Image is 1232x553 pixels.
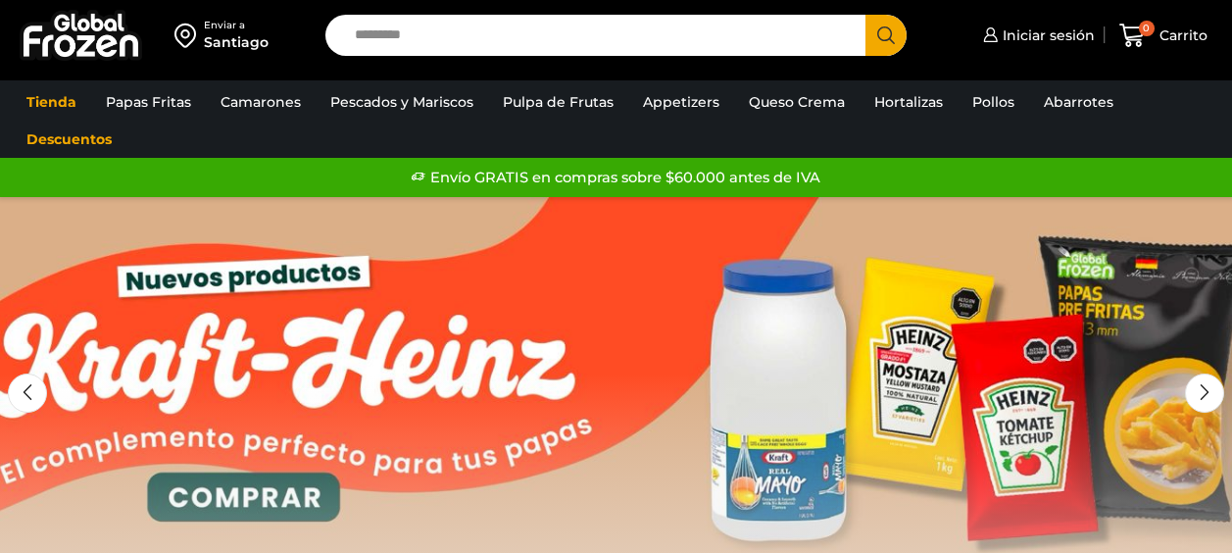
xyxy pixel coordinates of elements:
div: Enviar a [204,19,269,32]
a: Tienda [17,83,86,121]
span: 0 [1139,21,1155,36]
button: Search button [865,15,907,56]
a: 0 Carrito [1114,13,1212,59]
a: Pollos [962,83,1024,121]
a: Pulpa de Frutas [493,83,623,121]
span: Carrito [1155,25,1207,45]
a: Papas Fritas [96,83,201,121]
a: Queso Crema [739,83,855,121]
a: Appetizers [633,83,729,121]
a: Descuentos [17,121,122,158]
a: Hortalizas [864,83,953,121]
div: Next slide [1185,374,1224,413]
span: Iniciar sesión [998,25,1095,45]
a: Camarones [211,83,311,121]
a: Pescados y Mariscos [320,83,483,121]
div: Santiago [204,32,269,52]
a: Abarrotes [1034,83,1123,121]
img: address-field-icon.svg [174,19,204,52]
a: Iniciar sesión [978,16,1095,55]
div: Previous slide [8,374,47,413]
